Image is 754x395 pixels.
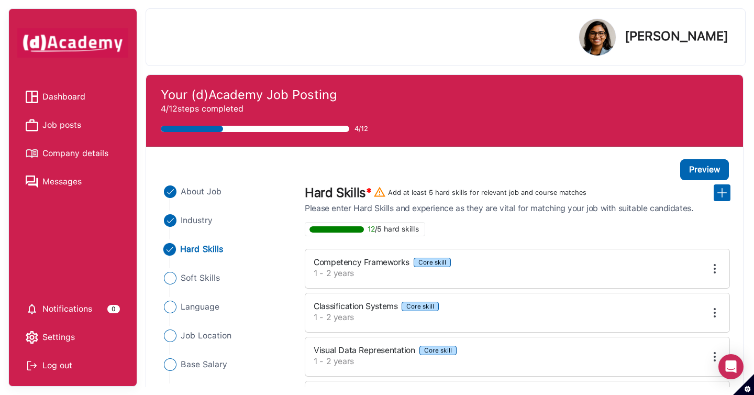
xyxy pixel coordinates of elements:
[314,267,616,280] label: 1 - 2 years
[388,188,586,198] div: Add at least 5 hard skills for relevant job and course matches
[373,185,386,198] img: ...
[42,330,75,345] span: Settings
[181,243,224,256] span: Hard Skills
[305,203,730,214] p: Please enter Hard Skills and experience as they are vital for matching your job with suitable can...
[314,302,397,311] label: Classification Systems
[164,301,176,313] img: ...
[26,91,38,103] img: Dashboard icon
[163,243,176,256] img: ...
[42,117,81,133] span: Job posts
[181,214,213,227] span: Industry
[418,259,446,266] div: Core skill
[181,330,231,342] span: Job Location
[26,174,120,190] a: Messages iconMessages
[368,225,375,234] span: 12
[17,28,128,58] img: dAcademy
[26,331,38,344] img: setting
[26,119,38,131] img: Job posts icon
[716,186,728,199] img: add
[161,103,728,115] p: 4/12 steps completed
[708,306,721,319] img: edit
[181,301,219,313] span: Language
[314,258,409,267] label: Competency Frameworks
[305,184,371,201] label: Hard Skills
[161,214,292,227] li: Close
[718,354,744,379] div: Open Intercom Messenger
[314,346,415,355] label: Visual Data Representation
[375,225,419,234] span: /5 hard skills
[26,358,120,374] div: Log out
[26,146,120,161] a: Company details iconCompany details
[164,358,176,371] img: ...
[314,311,616,324] label: 1 - 2 years
[161,301,292,313] li: Close
[161,330,292,342] li: Close
[26,303,38,315] img: setting
[181,358,227,371] span: Base Salary
[26,147,38,160] img: Company details icon
[164,214,176,227] img: ...
[26,89,120,105] a: Dashboard iconDashboard
[733,374,754,395] button: Set cookie preferences
[680,159,729,180] button: Preview
[424,347,452,354] div: Core skill
[26,175,38,188] img: Messages icon
[625,30,728,42] p: [PERSON_NAME]
[161,87,728,103] h4: Your (d)Academy Job Posting
[161,185,292,198] li: Close
[107,305,120,313] div: 0
[42,146,108,161] span: Company details
[161,243,293,256] li: Close
[708,262,721,275] img: edit
[26,359,38,372] img: Log out
[26,117,120,133] a: Job posts iconJob posts
[164,272,176,284] img: ...
[181,185,221,198] span: About Job
[42,89,85,105] span: Dashboard
[579,19,616,56] img: Profile
[164,185,176,198] img: ...
[314,355,616,368] label: 1 - 2 years
[161,358,292,371] li: Close
[42,301,92,317] span: Notifications
[406,303,434,310] div: Core skill
[42,174,82,190] span: Messages
[161,272,292,284] li: Close
[708,350,721,363] img: edit
[354,124,368,134] span: 4/12
[181,272,220,284] span: Soft Skills
[164,330,176,342] img: ...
